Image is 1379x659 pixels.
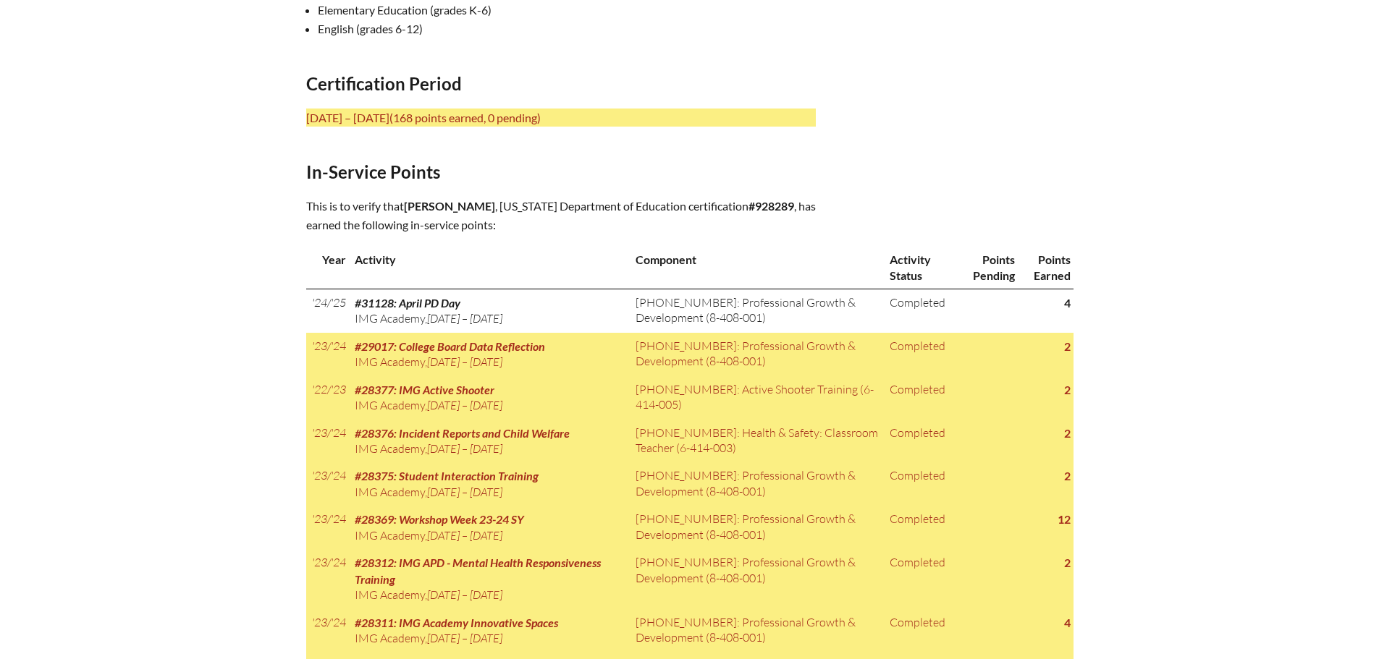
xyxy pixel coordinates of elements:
strong: 2 [1064,556,1071,569]
span: IMG Academy [355,485,425,499]
td: , [349,333,630,376]
td: '24/'25 [306,289,349,332]
span: IMG Academy [355,631,425,645]
span: [DATE] – [DATE] [427,587,502,602]
td: Completed [884,289,957,332]
strong: 4 [1064,616,1071,629]
td: , [349,289,630,332]
th: Activity Status [884,246,957,289]
span: [DATE] – [DATE] [427,398,502,412]
td: [PHONE_NUMBER]: Professional Growth & Development (8-408-001) [630,289,884,332]
span: (168 points earned, 0 pending) [389,111,541,124]
th: Year [306,246,349,289]
td: '23/'24 [306,462,349,506]
td: Completed [884,420,957,463]
td: , [349,549,630,608]
span: #28377: IMG Active Shooter [355,383,494,396]
td: [PHONE_NUMBER]: Professional Growth & Development (8-408-001) [630,462,884,506]
td: [PHONE_NUMBER]: Professional Growth & Development (8-408-001) [630,333,884,376]
span: [PERSON_NAME] [404,199,495,213]
td: '22/'23 [306,376,349,420]
p: [DATE] – [DATE] [306,109,816,127]
span: IMG Academy [355,354,425,369]
td: [PHONE_NUMBER]: Health & Safety: Classroom Teacher (6-414-003) [630,420,884,463]
td: Completed [884,376,957,420]
td: Completed [884,609,957,652]
span: [DATE] – [DATE] [427,441,502,456]
span: [DATE] – [DATE] [427,528,502,543]
th: Points Pending [957,246,1018,289]
td: [PHONE_NUMBER]: Active Shooter Training (6-414-005) [630,376,884,420]
span: [DATE] – [DATE] [427,311,502,326]
strong: 2 [1064,469,1071,482]
span: #28311: IMG Academy Innovative Spaces [355,616,558,629]
h2: In-Service Points [306,161,816,182]
td: '23/'24 [306,609,349,652]
strong: 2 [1064,383,1071,396]
span: #28376: Incident Reports and Child Welfare [355,426,570,440]
span: [DATE] – [DATE] [427,631,502,645]
span: #29017: College Board Data Reflection [355,339,545,353]
th: Activity [349,246,630,289]
th: Component [630,246,884,289]
td: [PHONE_NUMBER]: Professional Growth & Development (8-408-001) [630,549,884,608]
td: '23/'24 [306,549,349,608]
span: #28375: Student Interaction Training [355,469,539,482]
li: Elementary Education (grades K-6) [318,1,827,20]
td: , [349,462,630,506]
strong: 2 [1064,426,1071,440]
td: , [349,506,630,549]
th: Points Earned [1018,246,1074,289]
strong: 2 [1064,339,1071,353]
span: #28369: Workshop Week 23-24 SY [355,512,524,526]
td: '23/'24 [306,333,349,376]
td: , [349,376,630,420]
span: IMG Academy [355,528,425,543]
span: [DATE] – [DATE] [427,354,502,369]
td: [PHONE_NUMBER]: Professional Growth & Development (8-408-001) [630,609,884,652]
strong: 4 [1064,296,1071,310]
strong: 12 [1058,512,1071,526]
td: [PHONE_NUMBER]: Professional Growth & Development (8-408-001) [630,506,884,549]
p: This is to verify that , [US_STATE] Department of Education certification , has earned the follow... [306,197,816,234]
td: Completed [884,549,957,608]
li: English (grades 6-12) [318,20,827,38]
td: , [349,420,630,463]
span: #31128: April PD Day [355,296,460,310]
td: , [349,609,630,652]
td: Completed [884,333,957,376]
span: IMG Academy [355,587,425,602]
span: [DATE] – [DATE] [427,485,502,499]
td: '23/'24 [306,506,349,549]
span: IMG Academy [355,398,425,412]
td: Completed [884,462,957,506]
h2: Certification Period [306,73,816,94]
span: IMG Academy [355,441,425,456]
td: '23/'24 [306,420,349,463]
span: IMG Academy [355,311,425,326]
td: Completed [884,506,957,549]
span: #28312: IMG APD - Mental Health Responsiveness Training [355,556,601,585]
b: #928289 [748,199,794,213]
